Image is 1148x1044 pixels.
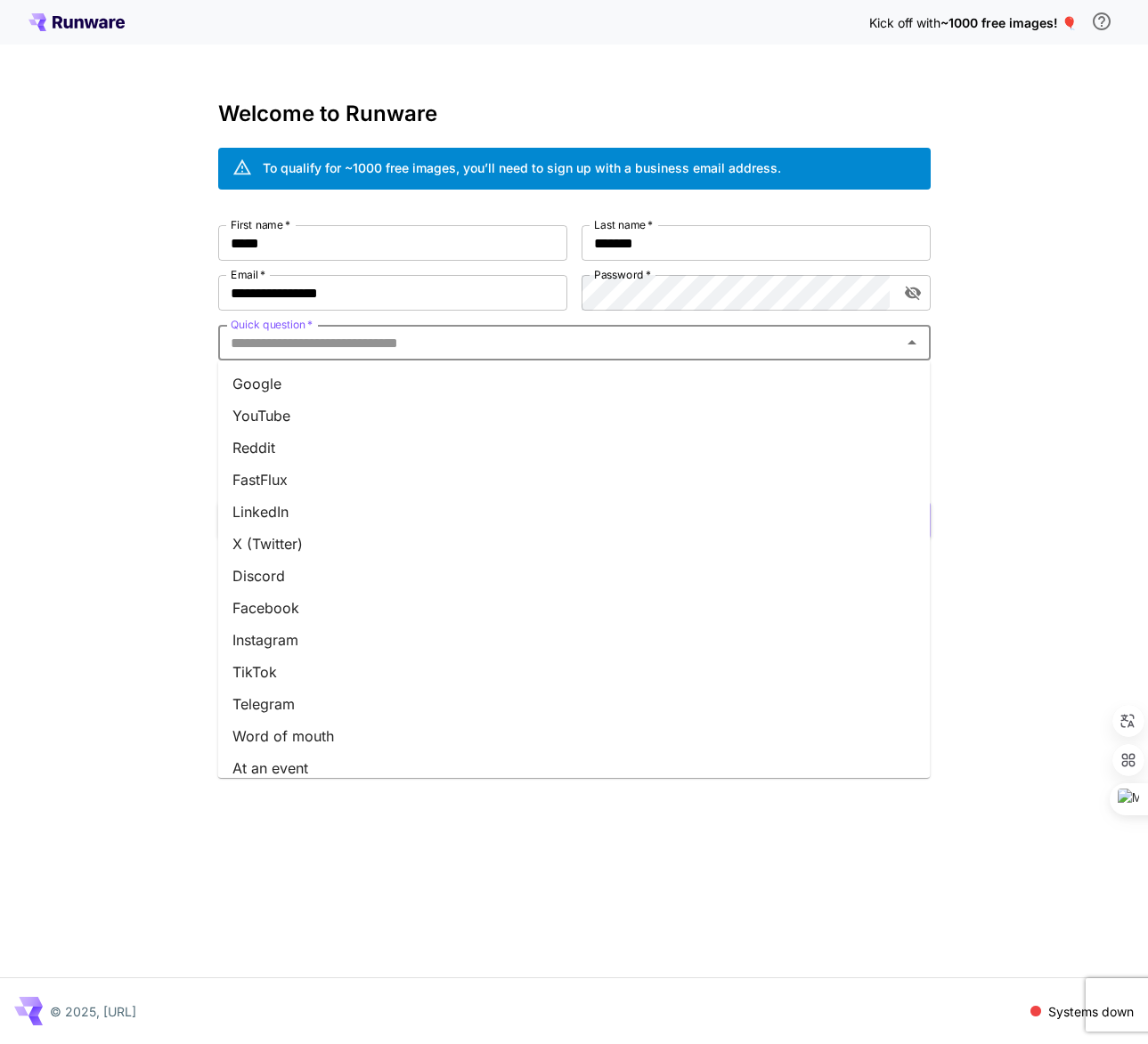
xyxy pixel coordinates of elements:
[263,158,781,177] div: To qualify for ~1000 free images, you’ll need to sign up with a business email address.
[218,528,931,560] li: X (Twitter)
[218,101,931,126] h3: Welcome to Runware
[218,464,931,496] li: FastFlux
[218,688,931,720] li: Telegram
[218,560,931,592] li: Discord
[1048,1002,1134,1021] p: Systems down
[594,217,653,232] label: Last name
[231,267,265,282] label: Email
[940,15,1077,30] span: ~1000 free images! 🎈
[231,317,313,332] label: Quick question
[1084,4,1120,39] button: In order to qualify for free credit, you need to sign up with a business email address and click ...
[594,267,651,282] label: Password
[218,496,931,528] li: LinkedIn
[897,277,929,309] button: toggle password visibility
[231,217,290,232] label: First name
[218,624,931,656] li: Instagram
[869,15,940,30] span: Kick off with
[218,592,931,624] li: Facebook
[218,368,931,400] li: Google
[218,400,931,432] li: YouTube
[218,432,931,464] li: Reddit
[50,1002,136,1021] p: © 2025, [URL]
[218,656,931,688] li: TikTok
[900,330,924,355] button: Close
[218,752,931,784] li: At an event
[218,720,931,752] li: Word of mouth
